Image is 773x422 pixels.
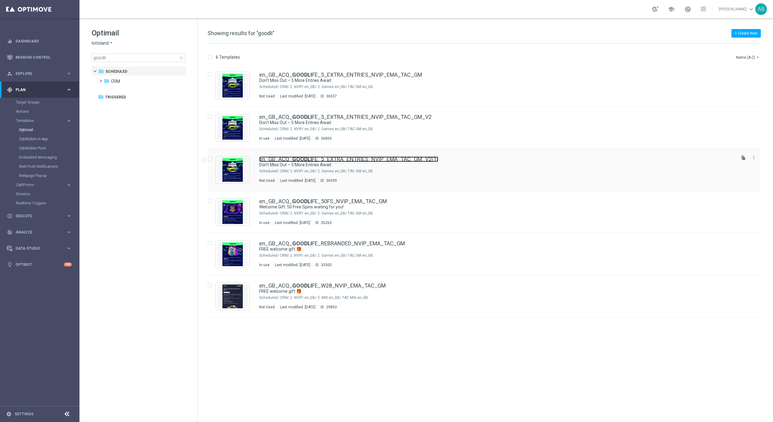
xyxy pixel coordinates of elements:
[66,229,72,235] i: keyboard_arrow_right
[16,119,66,123] div: Templates
[16,183,60,187] span: OptiPromo
[19,162,79,171] div: Web Push Notifications
[19,146,64,151] a: OptiMobile Push
[259,72,422,78] a: en_GB_ACQ_GOODLIFE_5_EXTRA_ENTRIES_NVIP_EMA_TAC_GM
[19,171,79,180] div: Webpage Pop-up
[7,71,72,76] div: person_search Explore keyboard_arrow_right
[7,246,72,251] div: Data Studio keyboard_arrow_right
[66,182,72,188] i: keyboard_arrow_right
[7,39,72,44] button: equalizer Dashboard
[259,204,720,210] a: Welcome Gift: 50 Free Spins waiting for you!
[718,5,755,14] a: [PERSON_NAME]keyboard_arrow_down
[259,127,279,131] div: Scheduled/
[259,246,720,252] a: FREE welcome gift 🎁
[748,6,755,13] span: keyboard_arrow_down
[201,149,772,191] div: Press SPACE to select this row.
[259,241,405,246] a: en_GB_ACQ_GOODLIFE_REBRANDED_NVIP_EMA_TAC_GM
[259,136,270,141] div: In use
[64,262,72,266] div: +10
[16,201,64,206] a: Realtime Triggers
[272,262,313,267] div: Last modified: [DATE]
[16,256,64,273] a: Optibot
[15,412,33,416] a: Settings
[259,305,275,310] div: Not Used
[318,178,337,183] div: ID:
[16,72,66,75] span: Explore
[179,55,184,60] span: close
[7,55,72,60] div: Mission Control
[217,284,248,308] img: 29803.jpeg
[7,39,13,44] i: equalizer
[16,109,64,114] a: Actions
[259,162,734,168] div: Don’t Miss Out – 5 More Entries Await
[7,71,13,76] i: person_search
[272,136,313,141] div: Last modified: [DATE]
[19,153,79,162] div: Embedded Messaging
[278,178,318,183] div: Last modified: [DATE]
[278,94,318,99] div: Last modified: [DATE]
[313,220,332,225] div: ID:
[16,119,60,123] span: Templates
[217,116,248,140] img: 36809.jpeg
[292,240,312,247] b: GOODLI
[201,64,772,107] div: Press SPACE to select this row.
[326,178,337,183] div: 36939
[259,253,279,258] div: Scheduled/
[259,295,279,300] div: Scheduled/
[280,295,734,300] div: Scheduled/CRM/2. NVIP/en_GB/5. MIX en_GB/TAC MIX en_GB
[16,192,64,196] a: Streams
[259,283,386,288] a: en_GB_ACQ_GOODLIFE_W28_NVIP_EMA_TAC_GM
[19,134,79,144] div: OptiMobile In-App
[16,230,66,234] span: Analyze
[7,87,13,93] i: gps_fixed
[16,49,72,65] a: Mission Control
[19,127,64,132] a: Optimail
[19,137,64,141] a: OptiMobile In-App
[755,55,760,60] i: arrow_drop_down
[292,198,312,204] b: GOODLI
[318,94,337,99] div: ID:
[259,199,387,204] a: en_GB_ACQ_GOODLIFE_50FS_NVIP_EMA_TAC_GM
[92,40,109,46] span: lottoland
[92,40,114,46] button: lottoland arrow_drop_down
[7,214,72,218] div: play_circle_outline Execute keyboard_arrow_right
[259,78,720,83] a: Don’t Miss Out – 5 More Entries Await
[66,87,72,93] i: keyboard_arrow_right
[292,282,312,289] b: GOODLI
[16,116,79,180] div: Templates
[735,53,761,61] button: Name (A-Z)arrow_drop_down
[7,213,66,219] div: Execute
[16,107,79,116] div: Actions
[201,233,772,275] div: Press SPACE to select this row.
[66,213,72,219] i: keyboard_arrow_right
[111,79,120,84] span: CRM
[19,125,79,134] div: Optimail
[280,211,734,216] div: Scheduled/CRM/2. NVIP/en_GB/2. Games en_GB/TAC GM en_GB
[7,230,72,235] button: track_changes Analyze keyboard_arrow_right
[16,189,79,199] div: Streams
[326,94,337,99] div: 36537
[7,87,72,92] button: gps_fixed Plan keyboard_arrow_right
[16,88,66,92] span: Plan
[326,305,337,310] div: 29803
[259,94,275,99] div: Not Used
[7,33,72,49] div: Dashboard
[16,180,79,189] div: OptiPromo
[7,213,13,219] i: play_circle_outline
[201,107,772,149] div: Press SPACE to select this row.
[259,288,734,294] div: FREE welcome gift 🎁
[280,253,734,258] div: Scheduled/CRM/2. NVIP/en_GB/2. Games en_GB/TAC GM en_GB
[66,71,72,76] i: keyboard_arrow_right
[201,275,772,317] div: Press SPACE to select this row.
[7,262,72,267] div: lightbulb Optibot +10
[109,40,114,46] i: arrow_drop_down
[313,136,332,141] div: ID:
[7,71,66,76] div: Explore
[259,156,438,162] a: en_GB_ACQ_GOODLIFE_5_EXTRA_ENTRIES_NVIP_EMA_TAC_GM_V2(1)
[92,53,185,62] input: Search Template
[217,158,248,182] img: 36939.jpeg
[280,169,734,174] div: Scheduled/CRM/2. NVIP/en_GB/2. Games en_GB/TAC GM en_GB
[259,169,279,174] div: Scheduled/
